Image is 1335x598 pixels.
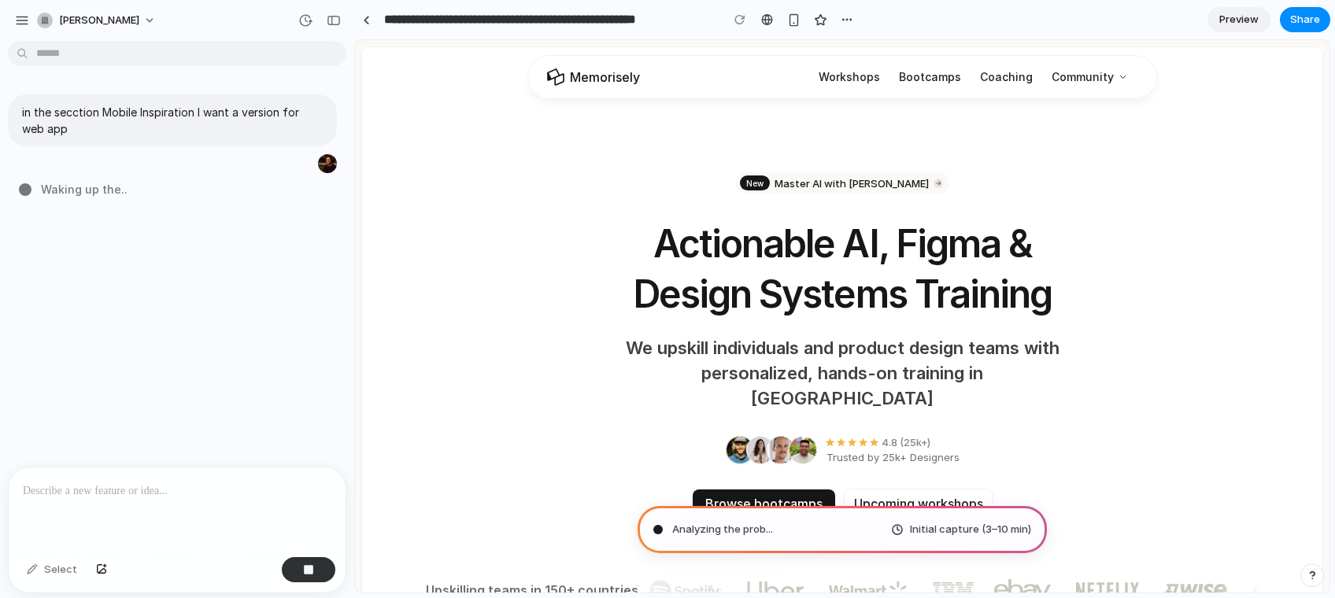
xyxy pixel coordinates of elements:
p: Workshops [464,29,525,45]
p: Browse bootcamps [350,456,468,471]
h1: Actionable AI, Figma & Design Systems Training [239,179,736,279]
span: Analyzing the prob ... [672,522,773,537]
button: [PERSON_NAME] [31,8,164,33]
button: Share [1280,7,1330,32]
a: Workshops [454,24,534,50]
a: Bootcamps [534,24,616,50]
a: NewMaster AI with [PERSON_NAME] [380,132,594,153]
span: Share [1290,12,1320,28]
p: Memorisely [215,29,285,45]
p: New [391,138,409,149]
p: Bootcamps [544,29,606,45]
a: Preview [1207,7,1270,32]
span: [PERSON_NAME] [59,13,139,28]
p: 4.8 (25k+) [527,396,575,408]
p: in the secction Mobile Inspiration I want a version for web app [22,104,323,137]
strong: We upskill individuals and product design teams with personalized, hands-on training in [GEOGRAPH... [271,297,709,368]
p: Upcoming workshops [499,456,628,471]
span: Waking up the .. [41,181,128,197]
p: Trusted by 25k+ Designers [472,410,605,424]
a: Browse bootcamps [338,449,480,478]
p: Coaching [625,29,678,45]
p: Master AI with [PERSON_NAME] [420,137,574,149]
p: Community [697,29,759,45]
a: Upcoming workshops [490,449,638,478]
span: Initial capture (3–10 min) [910,522,1031,537]
strong: Upskilling teams in 150+ countries [71,542,283,558]
span: Preview [1219,12,1259,28]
